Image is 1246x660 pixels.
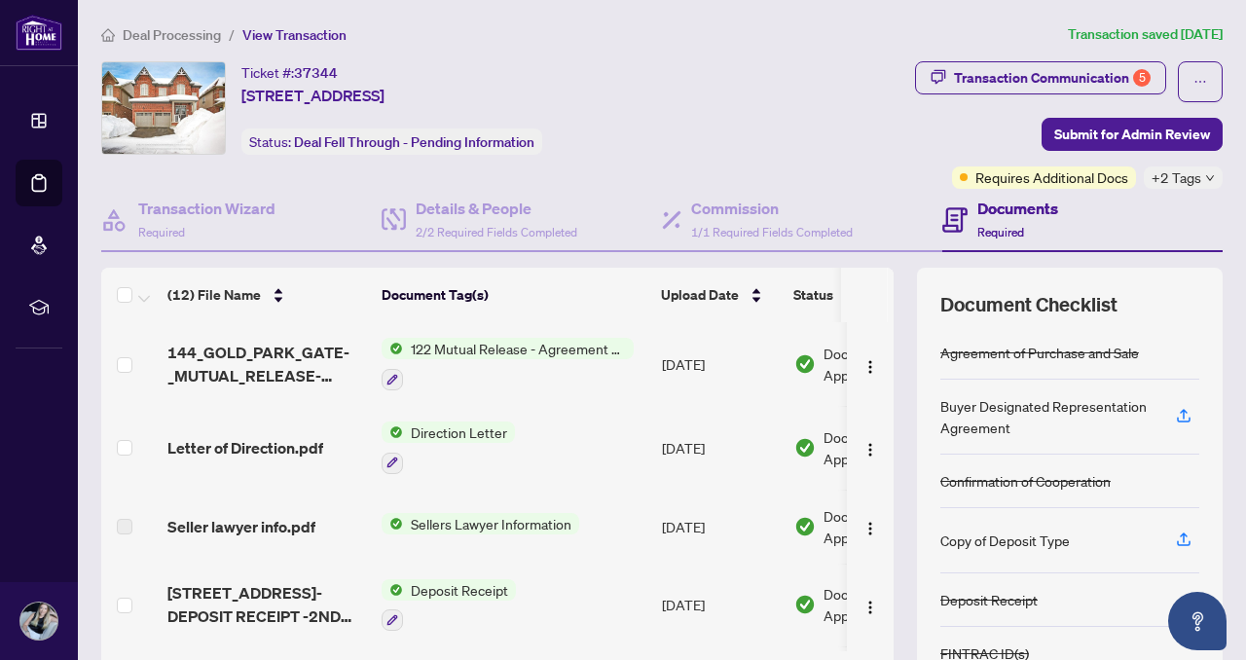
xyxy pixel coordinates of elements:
button: Status Icon122 Mutual Release - Agreement of Purchase and Sale [382,338,634,390]
div: Confirmation of Cooperation [940,470,1111,492]
div: Status: [241,128,542,155]
button: Logo [855,589,886,620]
h4: Transaction Wizard [138,197,275,220]
span: Deposit Receipt [403,579,516,601]
span: [STREET_ADDRESS] [241,84,385,107]
span: Document Checklist [940,291,1118,318]
span: ellipsis [1193,75,1207,89]
img: IMG-N12154148_1.jpg [102,62,225,154]
div: Copy of Deposit Type [940,530,1070,551]
span: [STREET_ADDRESS]- DEPOSIT RECEIPT -2ND DEP.pdf [167,581,366,628]
img: logo [16,15,62,51]
button: Status IconDirection Letter [382,422,515,474]
div: Buyer Designated Representation Agreement [940,395,1153,438]
span: Sellers Lawyer Information [403,513,579,534]
span: Submit for Admin Review [1054,119,1210,150]
img: Document Status [794,437,816,458]
img: Profile Icon [20,603,57,640]
span: Deal Processing [123,26,221,44]
span: 122 Mutual Release - Agreement of Purchase and Sale [403,338,634,359]
span: Required [977,225,1024,239]
span: Document Approved [824,343,944,385]
span: Upload Date [661,284,739,306]
button: Open asap [1168,592,1227,650]
button: Logo [855,432,886,463]
div: 5 [1133,69,1151,87]
span: +2 Tags [1152,166,1201,189]
span: Document Approved [824,583,944,626]
img: Logo [862,359,878,375]
div: Transaction Communication [954,62,1151,93]
th: (12) File Name [160,268,374,322]
span: (12) File Name [167,284,261,306]
button: Status IconSellers Lawyer Information [382,513,579,534]
img: Document Status [794,353,816,375]
img: Logo [862,442,878,458]
span: 37344 [294,64,338,82]
td: [DATE] [654,406,787,490]
span: View Transaction [242,26,347,44]
span: 2/2 Required Fields Completed [416,225,577,239]
span: Document Approved [824,426,944,469]
div: Agreement of Purchase and Sale [940,342,1139,363]
th: Document Tag(s) [374,268,653,322]
td: [DATE] [654,564,787,647]
span: home [101,28,115,42]
span: down [1205,173,1215,183]
h4: Details & People [416,197,577,220]
img: Status Icon [382,422,403,443]
th: Upload Date [653,268,786,322]
span: 1/1 Required Fields Completed [691,225,853,239]
button: Submit for Admin Review [1042,118,1223,151]
button: Transaction Communication5 [915,61,1166,94]
span: Direction Letter [403,422,515,443]
span: 144_GOLD_PARK_GATE-_MUTUAL_RELEASE-REVISED.pdf [167,341,366,387]
th: Status [786,268,951,322]
span: Document Approved [824,505,944,548]
button: Logo [855,348,886,380]
img: Document Status [794,594,816,615]
td: [DATE] [654,322,787,406]
button: Logo [855,511,886,542]
img: Logo [862,600,878,615]
img: Status Icon [382,513,403,534]
img: Document Status [794,516,816,537]
span: Seller lawyer info.pdf [167,515,315,538]
td: [DATE] [654,490,787,564]
img: Status Icon [382,579,403,601]
h4: Documents [977,197,1058,220]
span: Requires Additional Docs [975,166,1128,188]
div: Deposit Receipt [940,589,1038,610]
li: / [229,23,235,46]
img: Logo [862,521,878,536]
span: Required [138,225,185,239]
span: Status [793,284,833,306]
span: Deal Fell Through - Pending Information [294,133,534,151]
button: Status IconDeposit Receipt [382,579,516,632]
h4: Commission [691,197,853,220]
img: Status Icon [382,338,403,359]
article: Transaction saved [DATE] [1068,23,1223,46]
span: Letter of Direction.pdf [167,436,323,459]
div: Ticket #: [241,61,338,84]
